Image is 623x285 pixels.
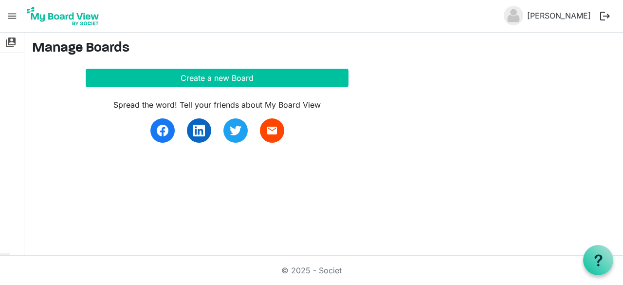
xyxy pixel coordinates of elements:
span: email [266,125,278,136]
img: no-profile-picture.svg [504,6,523,25]
button: logout [595,6,615,26]
a: email [260,118,284,143]
div: Spread the word! Tell your friends about My Board View [86,99,348,111]
button: Create a new Board [86,69,348,87]
img: twitter.svg [230,125,241,136]
span: menu [3,7,21,25]
img: My Board View Logo [24,4,102,28]
a: [PERSON_NAME] [523,6,595,25]
img: facebook.svg [157,125,168,136]
h3: Manage Boards [32,40,615,57]
a: © 2025 - Societ [281,266,342,275]
a: My Board View Logo [24,4,106,28]
img: linkedin.svg [193,125,205,136]
span: switch_account [5,33,17,52]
